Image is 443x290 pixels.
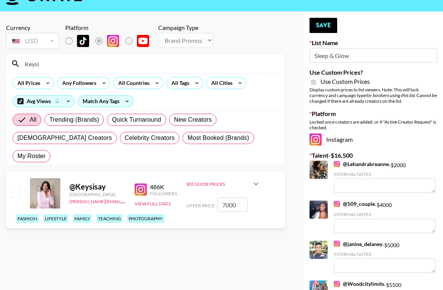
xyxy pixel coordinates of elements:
[73,214,92,223] div: family
[96,214,123,223] div: teaching
[334,161,340,167] img: Instagram
[65,33,155,49] div: List locked to Instagram.
[334,241,340,247] img: Instagram
[69,197,218,204] a: [PERSON_NAME][EMAIL_ADDRESS][PERSON_NAME][DOMAIN_NAME]
[334,161,435,193] div: - $ 2000
[69,191,126,197] div: [GEOGRAPHIC_DATA]
[174,115,212,124] span: New Creators
[58,77,98,89] div: Any Followers
[150,191,177,196] div: Followers
[309,39,437,47] label: List Name
[334,241,435,273] div: - $ 5000
[334,241,382,248] a: @janine_delaney
[207,77,234,89] div: All Cities
[309,69,437,76] label: Use Custom Prices?
[150,183,177,191] div: 486K
[135,183,147,196] img: Instagram
[309,87,437,104] div: Display custom prices to list viewers. Note: This will lock currency and campaign type . Cannot b...
[366,92,415,98] em: for bookers using this list
[137,35,149,47] img: YouTube
[17,152,46,161] span: My Roster
[309,119,437,130] div: Locked once creators are added, or if "Active Creator Request" is checked.
[107,35,119,47] img: Instagram
[125,133,175,143] span: Celebrity Creators
[127,214,164,223] div: photography
[334,281,384,287] a: @Woodcitylimits
[167,77,191,89] div: All Tags
[114,77,151,89] div: All Countries
[334,281,340,287] img: Instagram
[16,214,39,223] div: fashion
[77,35,89,47] img: TikTok
[6,24,59,31] div: Currency
[8,34,58,48] div: USD
[112,115,161,124] span: Quick Turnaround
[309,133,437,146] div: Instagram
[334,201,375,207] a: @509_couple
[17,133,112,143] span: [DEMOGRAPHIC_DATA] Creators
[217,198,248,212] input: 7,000
[65,24,155,31] div: Platform
[186,181,251,187] div: See Guide Prices
[309,152,437,159] label: Talent - $ 16,500
[135,201,171,207] button: View Full Stats
[69,182,126,191] div: @ Keysisay
[309,18,337,33] button: Save
[320,78,370,85] span: Use Custom Prices
[334,161,389,168] a: @Lehandrabreanne
[334,251,435,257] div: Internal Notes:
[158,24,213,31] div: Campaign Type
[30,115,36,124] span: All
[334,171,435,177] div: Internal Notes:
[13,77,42,89] div: All Prices
[43,214,68,223] div: lifestyle
[20,58,280,70] input: Search by User Name
[334,201,435,233] div: - $ 4000
[186,175,261,193] div: See Guide Prices
[334,201,340,207] img: Instagram
[49,115,99,124] span: Trending (Brands)
[6,31,59,50] div: Currency is locked to USD
[13,96,74,107] div: Avg Views
[309,133,322,146] img: Instagram
[186,203,216,208] span: Offer Price:
[187,133,249,143] span: Most Booked (Brands)
[78,96,133,107] div: Match Any Tags
[309,110,437,118] label: Platform
[334,212,435,217] div: Internal Notes:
